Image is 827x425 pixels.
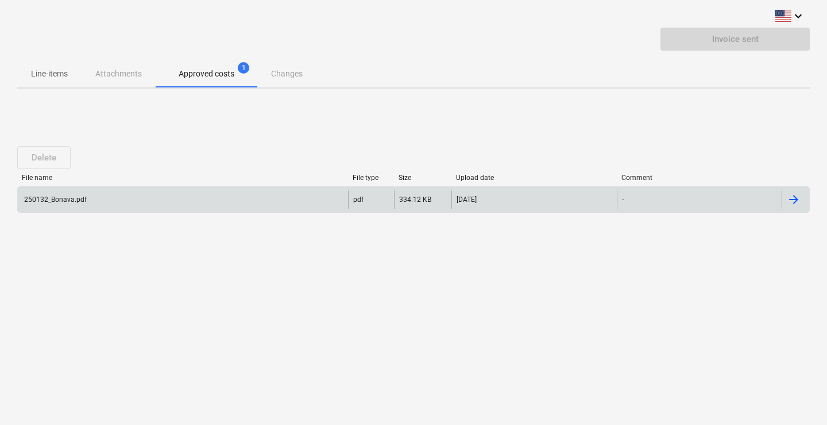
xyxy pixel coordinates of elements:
div: [DATE] [457,196,477,204]
div: 250132_Bonava.pdf [22,196,87,204]
p: Line-items [31,68,68,80]
div: - [622,196,624,204]
div: Size [399,174,447,182]
div: pdf [353,196,364,204]
div: File name [22,174,343,182]
p: Approved costs [179,68,234,80]
div: File type [353,174,389,182]
div: 334.12 KB [399,196,431,204]
div: Upload date [456,174,612,182]
div: Comment [621,174,778,182]
span: 1 [238,62,249,74]
i: keyboard_arrow_down [791,9,805,23]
